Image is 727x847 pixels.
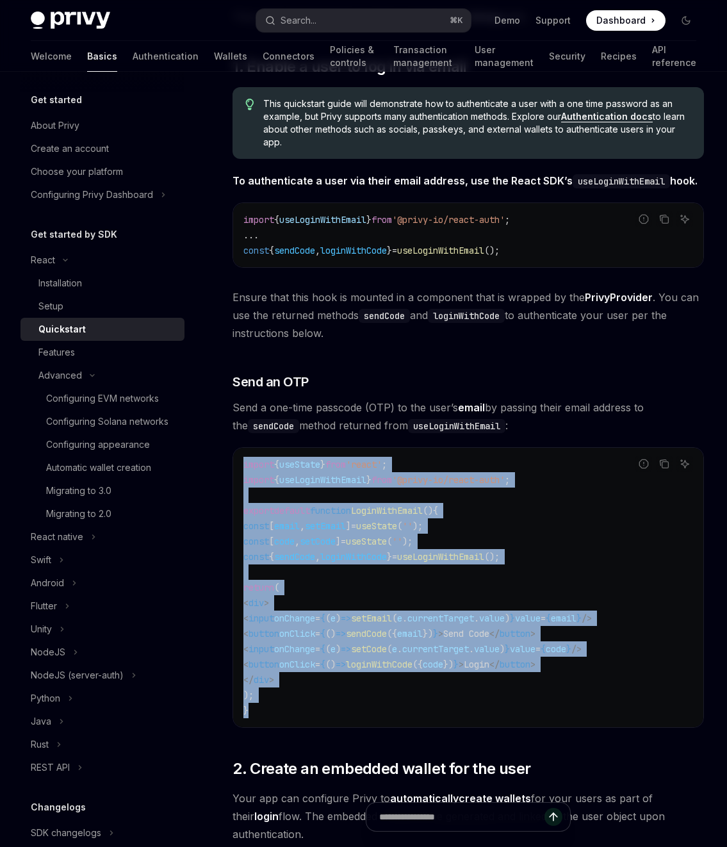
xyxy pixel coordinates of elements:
span: { [274,214,279,226]
span: button [500,659,530,670]
span: input [249,643,274,655]
a: Migrating to 2.0 [20,502,184,525]
span: ; [505,214,510,226]
span: () [325,659,336,670]
span: '@privy-io/react-auth' [392,214,505,226]
span: default [274,505,310,516]
span: code [423,659,443,670]
span: '' [402,520,413,532]
div: Java [31,714,51,729]
span: = [392,245,397,256]
button: Toggle Advanced section [20,364,184,387]
a: Wallets [214,41,247,72]
a: Create an account [20,137,184,160]
div: Installation [38,275,82,291]
span: ) [500,643,505,655]
button: Copy the contents from the code block [656,456,673,472]
span: [ [269,536,274,547]
span: setEmail [305,520,346,532]
span: '' [392,536,402,547]
button: Toggle REST API section [20,756,184,779]
span: Login [464,659,489,670]
span: < [243,659,249,670]
span: } [366,214,372,226]
div: Configuring EVM networks [46,391,159,406]
a: Configuring EVM networks [20,387,184,410]
span: e [331,613,336,624]
span: loginWithCode [320,245,387,256]
span: => [341,613,351,624]
div: Unity [31,621,52,637]
button: Open search [256,9,471,32]
span: /> [582,613,592,624]
span: This quickstart guide will demonstrate how to authenticate a user with a one time password as an ... [263,97,691,149]
span: </ [243,674,254,686]
code: useLoginWithEmail [573,174,670,188]
span: setCode [351,643,387,655]
a: Dashboard [586,10,666,31]
a: Security [549,41,585,72]
span: ({ [387,628,397,639]
button: Toggle Rust section [20,733,184,756]
span: < [243,643,249,655]
a: Recipes [601,41,637,72]
span: { [433,505,438,516]
div: REST API [31,760,70,775]
span: value [474,643,500,655]
span: () [423,505,433,516]
span: { [274,474,279,486]
span: , [315,245,320,256]
span: , [295,536,300,547]
span: } [387,551,392,563]
span: loginWithCode [346,659,413,670]
span: button [249,659,279,670]
span: ( [397,520,402,532]
span: email [397,628,423,639]
span: ) [336,613,341,624]
span: } [576,613,582,624]
span: < [243,613,249,624]
span: { [320,659,325,670]
div: Configuring appearance [46,437,150,452]
span: ⌘ K [450,15,463,26]
h5: Get started by SDK [31,227,117,242]
div: Rust [31,737,49,752]
div: Automatic wallet creation [46,460,151,475]
span: { [546,613,551,624]
span: Send a one-time passcode (OTP) to the user’s by passing their email address to the method returne... [233,399,704,434]
span: from [372,214,392,226]
span: ; [382,459,387,470]
div: Migrating to 3.0 [46,483,111,498]
a: User management [475,41,534,72]
span: . [469,643,474,655]
button: Toggle Python section [20,687,184,710]
span: ( [325,613,331,624]
span: useLoginWithEmail [397,245,484,256]
span: } [566,643,571,655]
a: Installation [20,272,184,295]
span: => [336,628,346,639]
span: div [249,597,264,609]
code: useLoginWithEmail [408,419,505,433]
div: Flutter [31,598,57,614]
span: sendCode [274,245,315,256]
span: e [331,643,336,655]
a: Transaction management [393,41,459,72]
span: = [351,520,356,532]
span: < [243,628,249,639]
span: ({ [413,659,423,670]
span: useState [356,520,397,532]
button: Toggle SDK changelogs section [20,821,184,844]
div: Setup [38,299,63,314]
span: } [366,474,372,486]
a: API reference [652,41,696,72]
h5: Changelogs [31,800,86,815]
span: ); [402,536,413,547]
span: useLoginWithEmail [279,214,366,226]
div: Features [38,345,75,360]
a: Policies & controls [330,41,378,72]
a: Basics [87,41,117,72]
div: Quickstart [38,322,86,337]
span: > [269,674,274,686]
span: e [392,643,397,655]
